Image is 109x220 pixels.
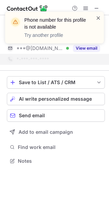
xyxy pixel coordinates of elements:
[7,76,105,89] button: save-profile-one-click
[7,126,105,138] button: Add to email campaign
[19,80,93,85] div: Save to List / ATS / CRM
[19,113,45,118] span: Send email
[7,4,48,12] img: ContactOut v5.3.10
[10,17,21,28] img: warning
[19,129,73,135] span: Add to email campaign
[7,156,105,166] button: Notes
[7,109,105,122] button: Send email
[7,142,105,152] button: Find work email
[24,17,87,30] header: Phone number for this profile is not available
[18,158,102,164] span: Notes
[19,96,92,102] span: AI write personalized message
[7,93,105,105] button: AI write personalized message
[24,32,87,39] p: Try another profile
[18,144,102,150] span: Find work email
